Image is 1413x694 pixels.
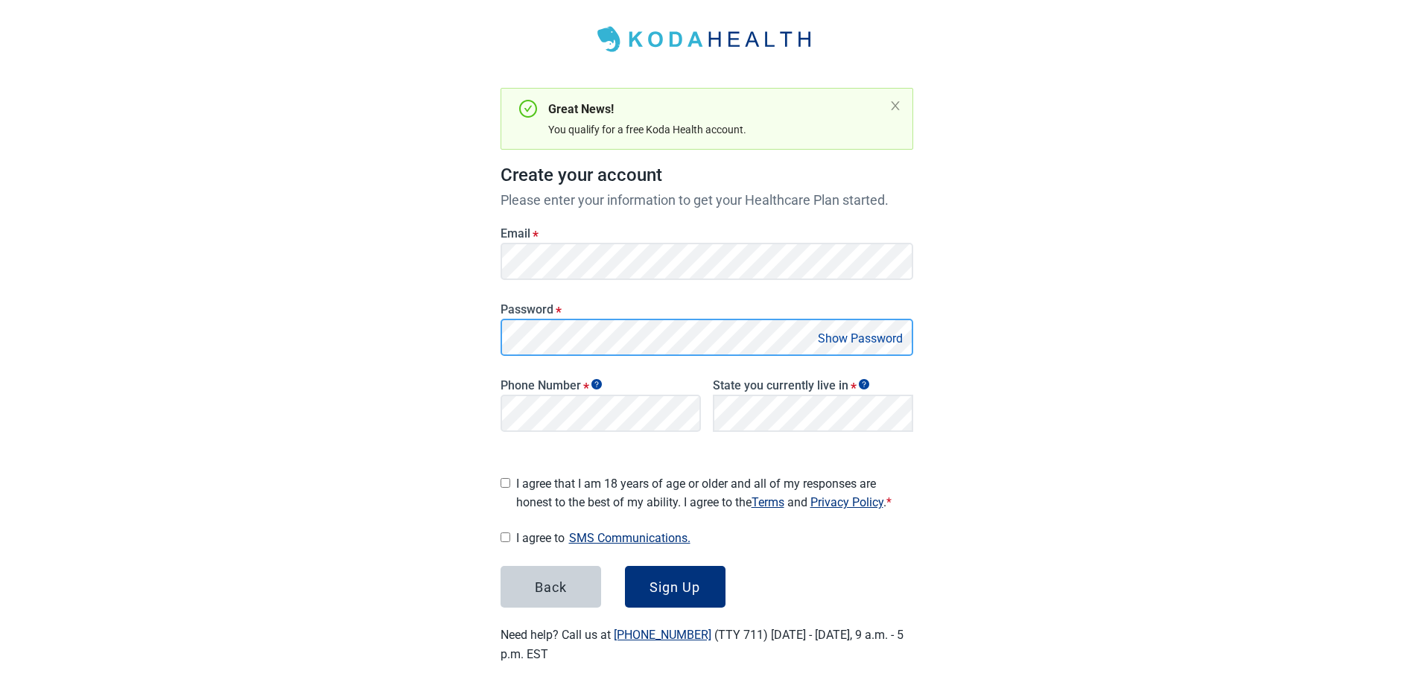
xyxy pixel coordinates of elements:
label: Need help? Call us at (TTY 711) [DATE] - [DATE], 9 a.m. - 5 p.m. EST [501,628,904,660]
label: Phone Number [501,378,701,392]
a: [PHONE_NUMBER] [614,628,711,642]
a: Read our Privacy Policy [810,495,883,509]
div: You qualify for a free Koda Health account. [548,121,883,138]
button: Show SMS communications details [565,528,695,548]
span: I agree that I am 18 years of age or older and all of my responses are honest to the best of my a... [516,474,913,512]
button: close [889,100,901,112]
a: Read our Terms of Service [752,495,784,509]
p: Please enter your information to get your Healthcare Plan started. [501,190,913,210]
span: check-circle [519,100,537,118]
div: Sign Up [650,579,700,594]
div: Back [535,579,567,594]
label: Password [501,302,913,316]
h1: Create your account [501,162,913,190]
strong: Great News! [548,102,614,116]
span: I agree to [516,528,913,548]
label: Email [501,226,913,241]
span: Show tooltip [591,379,602,389]
button: Show Password [813,328,907,348]
span: Show tooltip [859,379,869,389]
label: State you currently live in [713,378,913,392]
button: Sign Up [625,566,725,608]
button: Back [501,566,601,608]
img: Koda Health [588,21,826,58]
